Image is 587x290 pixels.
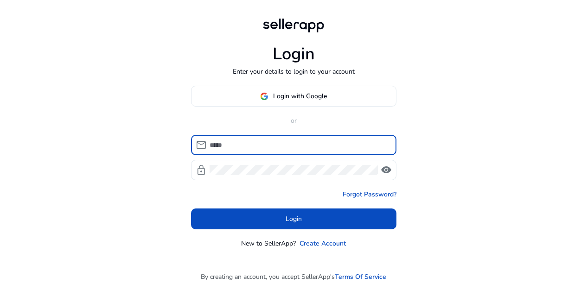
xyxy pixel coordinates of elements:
[241,239,296,248] p: New to SellerApp?
[196,139,207,151] span: mail
[286,214,302,224] span: Login
[191,116,396,126] p: or
[381,164,392,176] span: visibility
[191,208,396,229] button: Login
[233,67,355,76] p: Enter your details to login to your account
[191,86,396,107] button: Login with Google
[196,164,207,176] span: lock
[335,272,386,282] a: Terms Of Service
[273,44,315,64] h1: Login
[273,91,327,101] span: Login with Google
[300,239,346,248] a: Create Account
[343,189,396,199] a: Forgot Password?
[260,92,268,101] img: google-logo.svg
